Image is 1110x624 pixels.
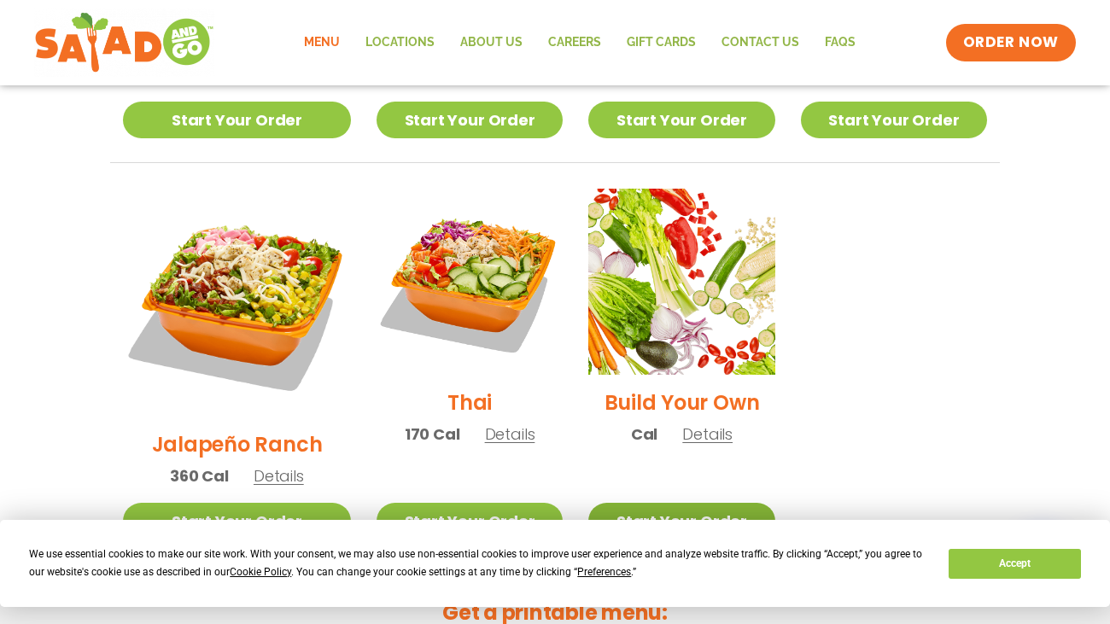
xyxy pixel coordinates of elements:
a: Start Your Order [588,102,774,138]
h2: Build Your Own [605,388,760,417]
span: Preferences [577,566,631,578]
a: ORDER NOW [946,24,1076,61]
a: Start Your Order [123,102,351,138]
a: Careers [535,23,614,62]
span: Cal [631,423,657,446]
a: Locations [353,23,447,62]
a: Start Your Order [588,503,774,539]
span: 360 Cal [170,464,229,487]
img: Product photo for Build Your Own [588,189,774,375]
a: About Us [447,23,535,62]
a: Start Your Order [123,503,351,539]
a: Start Your Order [801,102,987,138]
span: 170 Cal [405,423,460,446]
span: Cookie Policy [230,566,291,578]
a: GIFT CARDS [614,23,709,62]
a: Contact Us [709,23,812,62]
img: Product photo for Thai Salad [377,189,563,375]
button: Accept [949,549,1080,579]
span: Details [682,423,733,445]
a: Start Your Order [377,102,563,138]
div: We use essential cookies to make our site work. With your consent, we may also use non-essential ... [29,545,928,581]
a: Start Your Order [377,503,563,539]
span: ORDER NOW [963,32,1059,53]
img: Product photo for Jalapeño Ranch Salad [123,189,351,417]
span: Details [254,465,304,487]
a: FAQs [812,23,868,62]
img: new-SAG-logo-768×292 [34,9,214,77]
span: Details [485,423,535,445]
h2: Thai [447,388,492,417]
h2: Jalapeño Ranch [152,429,323,459]
nav: Menu [291,23,868,62]
a: Menu [291,23,353,62]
